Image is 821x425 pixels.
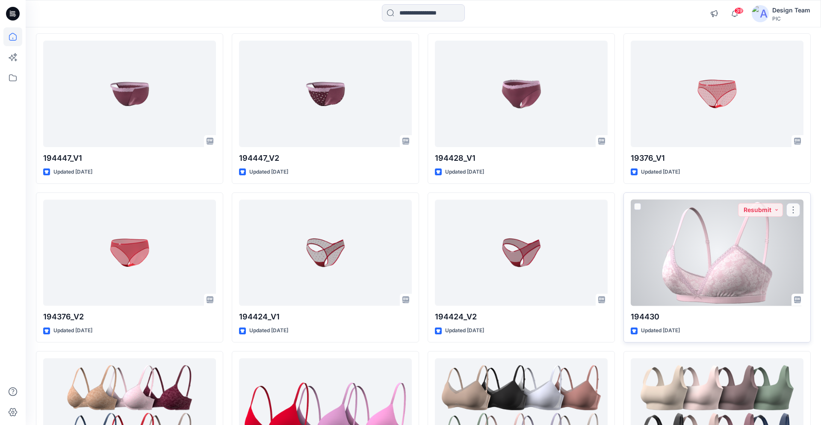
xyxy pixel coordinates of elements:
p: 194376_V2 [43,311,216,323]
p: Updated [DATE] [249,168,288,177]
p: 194424_V1 [239,311,412,323]
p: Updated [DATE] [53,168,92,177]
p: Updated [DATE] [445,326,484,335]
img: avatar [752,5,769,22]
p: Updated [DATE] [641,326,680,335]
p: Updated [DATE] [249,326,288,335]
p: Updated [DATE] [641,168,680,177]
span: 39 [734,7,744,14]
div: Design Team [772,5,810,15]
a: 19376_V1 [631,41,803,147]
p: 194447_V2 [239,152,412,164]
a: 194430 [631,200,803,306]
p: 194447_V1 [43,152,216,164]
a: 194376_V2 [43,200,216,306]
a: 194447_V1 [43,41,216,147]
div: PIC [772,15,810,22]
p: 194430 [631,311,803,323]
a: 194428_V1 [435,41,608,147]
p: Updated [DATE] [53,326,92,335]
a: 194424_V2 [435,200,608,306]
p: 194424_V2 [435,311,608,323]
a: 194447_V2 [239,41,412,147]
p: Updated [DATE] [445,168,484,177]
p: 194428_V1 [435,152,608,164]
p: 19376_V1 [631,152,803,164]
a: 194424_V1 [239,200,412,306]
